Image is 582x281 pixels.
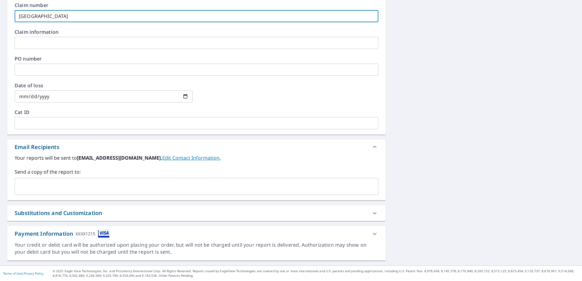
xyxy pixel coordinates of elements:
label: Cat ID [15,110,378,115]
label: Claim information [15,29,378,34]
div: Payment Information [15,230,110,238]
div: Substitutions and Customization [15,209,102,217]
label: PO number [15,56,378,61]
a: EditContactInfo [162,154,221,161]
a: Privacy Policy [24,271,44,276]
div: Email Recipients [15,143,59,151]
div: Email Recipients [7,140,386,154]
label: Date of loss [15,83,193,88]
div: Payment InformationXXXX1215cardImage [7,226,386,241]
label: Your reports will be sent to [15,154,378,161]
a: Terms of Use [3,271,22,276]
label: Send a copy of the report to: [15,168,378,175]
div: XXXX1215 [75,230,95,238]
label: Claim number [15,3,378,8]
p: © 2025 Eagle View Technologies, Inc. and Pictometry International Corp. All Rights Reserved. Repo... [53,269,579,278]
img: cardImage [98,230,110,238]
div: Substitutions and Customization [7,205,386,221]
div: Your credit or debit card will be authorized upon placing your order, but will not be charged unt... [15,241,378,255]
b: [EMAIL_ADDRESS][DOMAIN_NAME]. [77,154,162,161]
p: | [3,272,44,275]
